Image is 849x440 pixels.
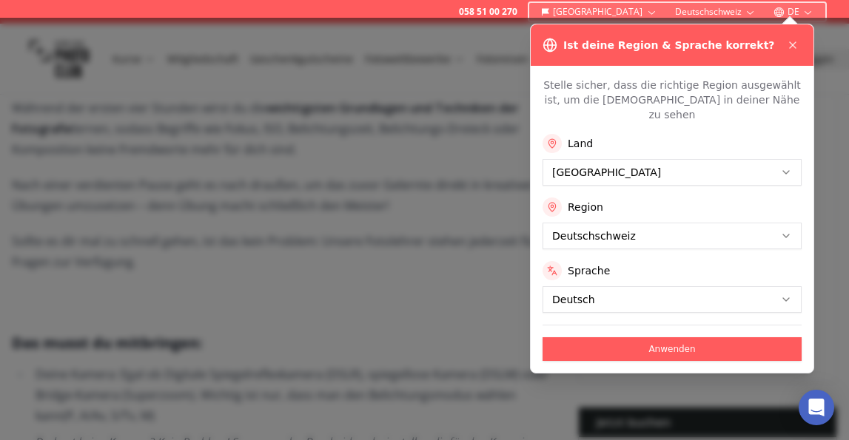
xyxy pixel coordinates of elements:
a: 058 51 00 270 [459,6,517,18]
label: Region [568,200,603,214]
p: Stelle sicher, dass die richtige Region ausgewählt ist, um die [DEMOGRAPHIC_DATA] in deiner Nähe ... [543,78,802,122]
label: Land [568,136,593,151]
h3: Ist deine Region & Sprache korrekt? [563,38,774,53]
label: Sprache [568,263,610,278]
button: [GEOGRAPHIC_DATA] [535,3,663,21]
div: Open Intercom Messenger [799,390,834,425]
button: Deutschschweiz [669,3,762,21]
button: Anwenden [543,337,802,361]
button: DE [768,3,819,21]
